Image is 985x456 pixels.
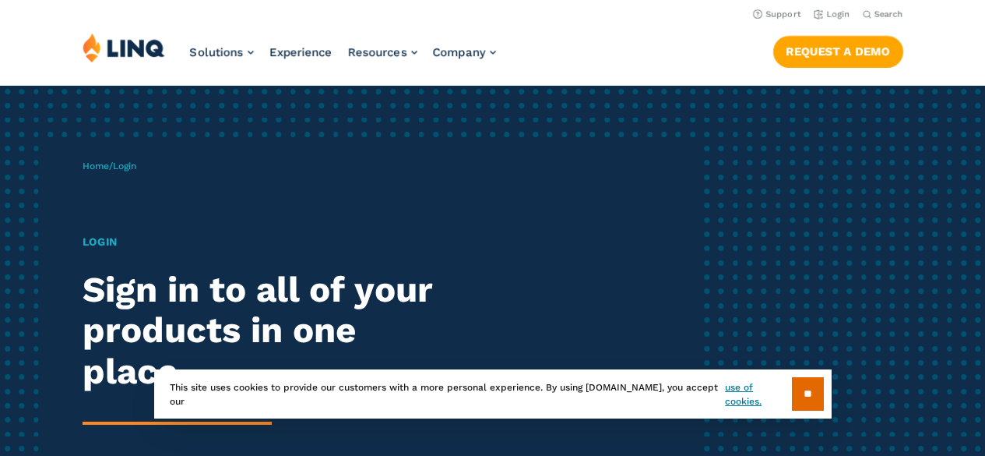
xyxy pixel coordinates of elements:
[348,45,417,59] a: Resources
[83,161,109,171] a: Home
[725,380,791,408] a: use of cookies.
[154,369,832,419] div: This site uses cookies to provide our customers with a more personal experience. By using [DOMAIN...
[814,9,850,19] a: Login
[874,9,903,19] span: Search
[269,45,332,59] a: Experience
[773,33,903,67] nav: Button Navigation
[753,9,801,19] a: Support
[190,33,496,84] nav: Primary Navigation
[190,45,254,59] a: Solutions
[83,234,462,250] h1: Login
[863,9,903,20] button: Open Search Bar
[83,33,165,62] img: LINQ | K‑12 Software
[433,45,496,59] a: Company
[773,36,903,67] a: Request a Demo
[83,270,462,393] h2: Sign in to all of your products in one place.
[433,45,486,59] span: Company
[113,161,136,171] span: Login
[190,45,244,59] span: Solutions
[83,161,136,171] span: /
[348,45,407,59] span: Resources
